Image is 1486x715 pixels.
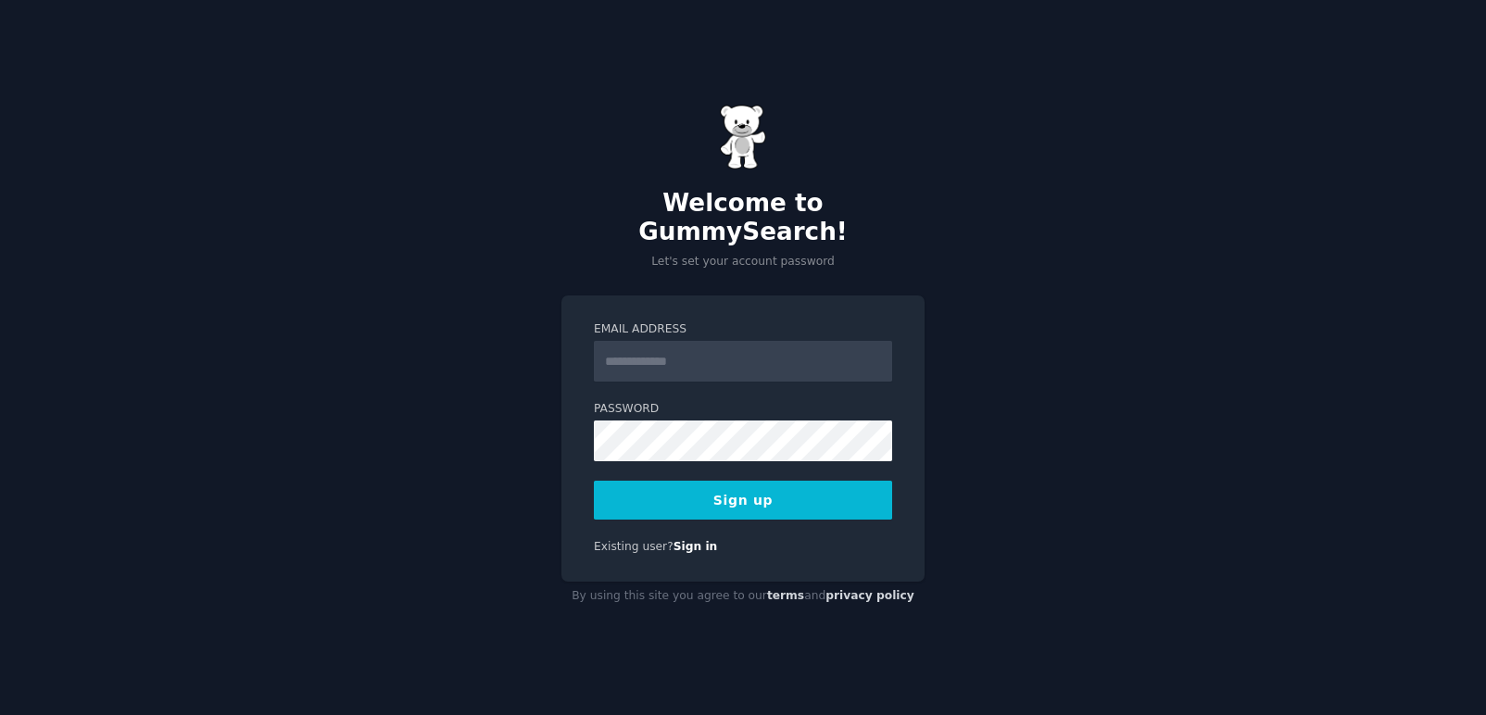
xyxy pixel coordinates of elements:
img: Gummy Bear [720,105,766,169]
a: privacy policy [825,589,914,602]
h2: Welcome to GummySearch! [561,189,925,247]
p: Let's set your account password [561,254,925,270]
div: By using this site you agree to our and [561,582,925,611]
a: Sign in [674,540,718,553]
button: Sign up [594,481,892,520]
label: Password [594,401,892,418]
a: terms [767,589,804,602]
span: Existing user? [594,540,674,553]
label: Email Address [594,321,892,338]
